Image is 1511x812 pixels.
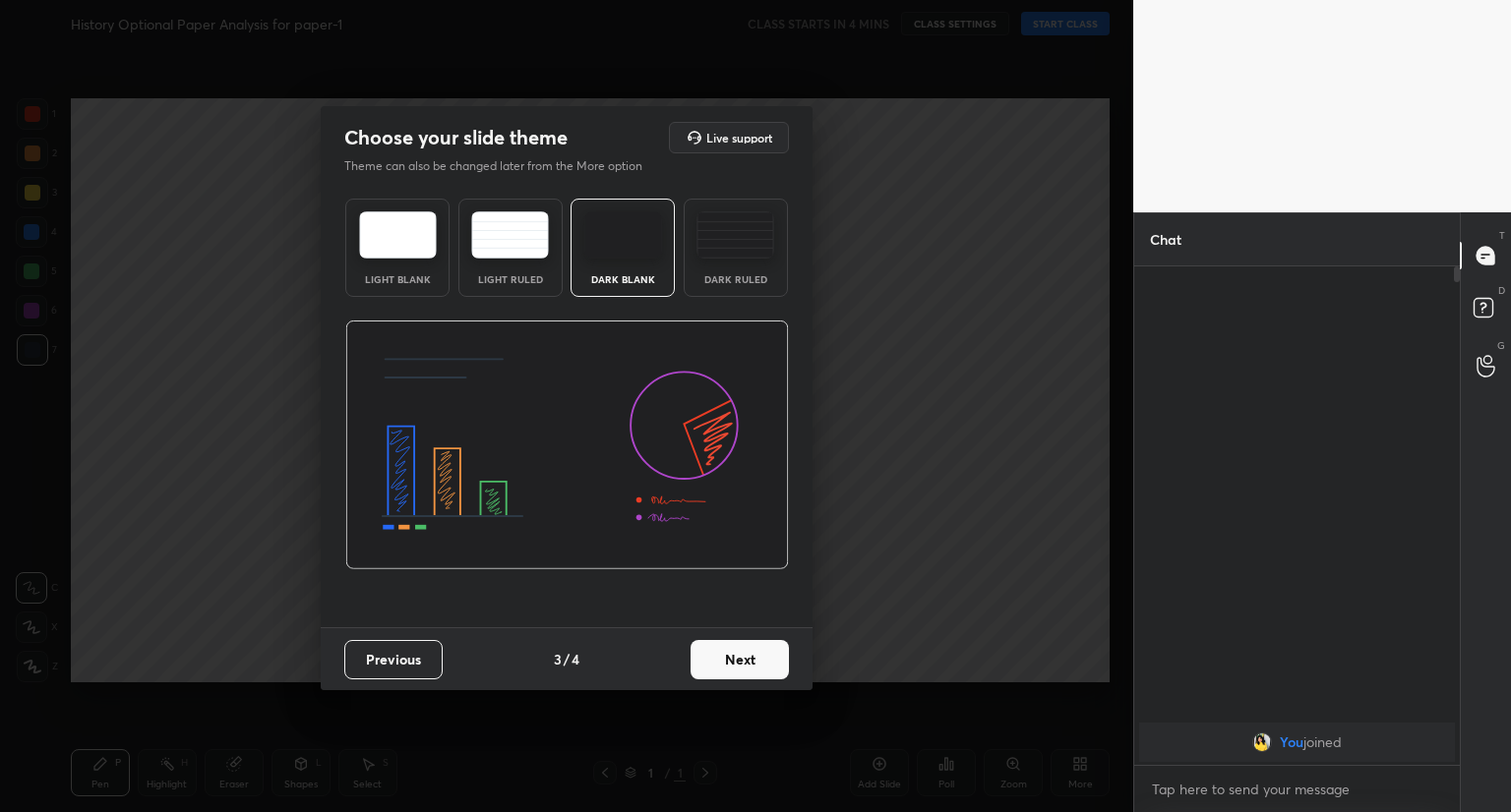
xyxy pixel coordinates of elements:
img: darkRuledTheme.de295e13.svg [696,211,774,259]
h2: Choose your slide theme [344,125,568,150]
button: Next [691,640,789,679]
button: Previous [344,640,443,679]
p: Theme can also be changed later from the More option [344,157,663,175]
p: Chat [1134,213,1197,265]
span: You [1280,734,1303,750]
h5: Live support [706,132,772,144]
p: G [1497,338,1505,353]
img: darkThemeBanner.d06ce4a2.svg [345,320,789,570]
h4: / [564,649,570,669]
div: Light Blank [358,274,437,284]
h4: 3 [554,649,562,669]
div: grid [1134,719,1460,766]
div: Dark Blank [583,274,662,284]
img: b7ff81f82511446cb470fc7d5bf18fca.jpg [1252,732,1272,752]
img: lightRuledTheme.5fabf969.svg [471,211,549,259]
div: Dark Ruled [696,274,775,284]
img: lightTheme.e5ed3b09.svg [359,211,437,259]
img: darkTheme.f0cc69e5.svg [584,211,662,259]
span: joined [1303,734,1342,750]
p: D [1498,283,1505,298]
h4: 4 [572,649,579,669]
p: T [1499,228,1505,243]
div: Light Ruled [471,274,550,284]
